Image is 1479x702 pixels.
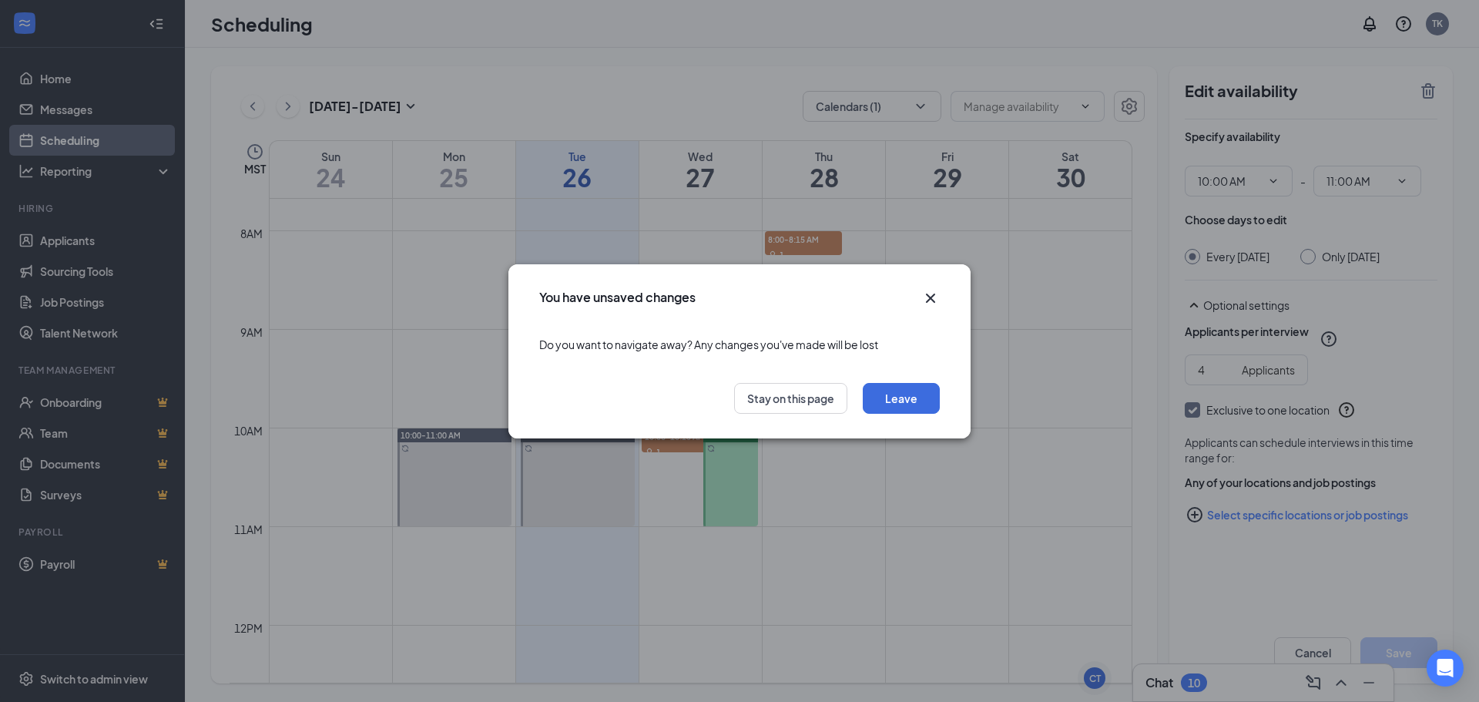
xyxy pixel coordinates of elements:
[1427,650,1464,687] div: Open Intercom Messenger
[921,289,940,307] svg: Cross
[921,289,940,307] button: Close
[539,289,696,306] h3: You have unsaved changes
[863,383,940,414] button: Leave
[539,321,940,368] div: Do you want to navigate away? Any changes you've made will be lost
[734,383,847,414] button: Stay on this page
